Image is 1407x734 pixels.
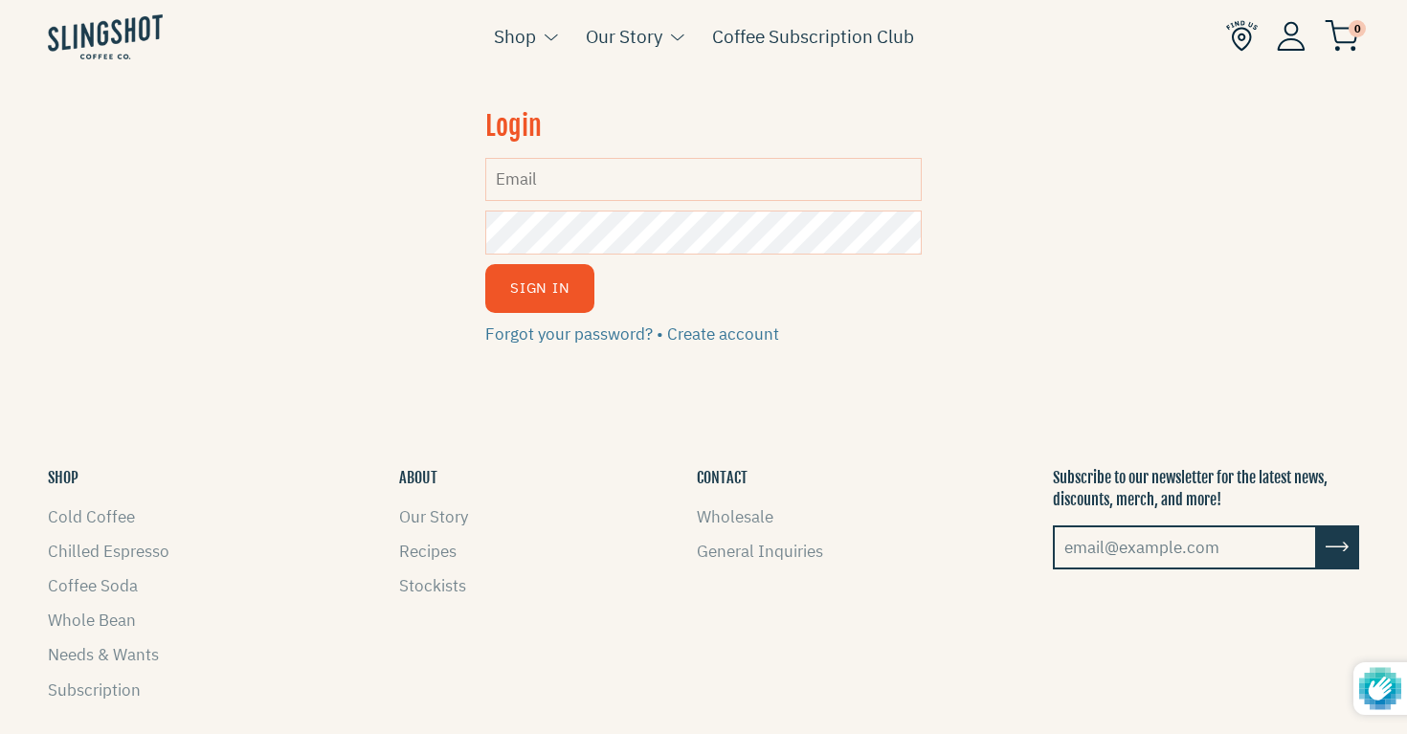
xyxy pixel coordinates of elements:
a: Needs & Wants [48,644,159,665]
input: Email [485,158,923,201]
a: Shop [494,22,536,51]
img: Protected by hCaptcha [1359,662,1401,715]
button: Sign In [485,264,594,313]
a: 0 [1325,25,1359,48]
a: Our Story [399,506,468,527]
a: Cold Coffee [48,506,135,527]
input: email@example.com [1053,525,1317,569]
a: Create account [667,323,779,345]
img: Account [1277,21,1306,51]
h2: Login [485,107,923,145]
button: ABOUT [399,467,437,488]
a: Coffee Subscription Club [712,22,914,51]
img: Find Us [1226,20,1258,52]
a: Subscription [48,679,141,701]
a: General Inquiries [697,541,823,562]
a: Stockists [399,575,466,596]
button: CONTACT [697,467,748,488]
img: cart [1325,20,1359,52]
p: Subscribe to our newsletter for the latest news, discounts, merch, and more! [1053,467,1359,510]
span: 0 [1349,20,1366,37]
a: Wholesale [697,506,773,527]
a: Forgot your password? • [485,323,663,345]
button: SHOP [48,467,78,488]
a: Coffee Soda [48,575,138,596]
a: Chilled Espresso [48,541,169,562]
a: Our Story [586,22,662,51]
a: Whole Bean [48,610,136,631]
a: Recipes [399,541,457,562]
